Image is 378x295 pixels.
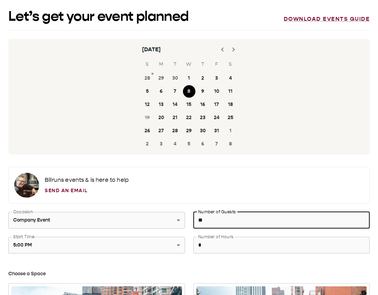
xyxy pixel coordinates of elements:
button: 6 [197,138,209,150]
button: 26 [141,125,154,137]
button: 24 [211,111,223,124]
div: 5:00 PM [8,222,185,268]
button: 18 [225,98,237,111]
label: Occasion [13,209,33,215]
button: 16 [197,98,209,111]
button: 11 [225,85,237,98]
span: Tuesday [169,57,182,71]
button: 7 [169,85,182,98]
button: 25 [225,111,237,124]
button: 4 [225,72,237,84]
label: Number of Hours [198,234,233,240]
button: 5 [183,138,195,150]
button: 2 [197,72,209,84]
button: 8 [183,85,195,98]
button: 30 [197,125,209,137]
button: 12 [141,98,154,111]
h1: Let’s get your event planned [8,8,189,25]
button: 22 [183,111,195,124]
button: Next month [227,43,240,56]
span: Monday [155,57,168,71]
button: 6 [155,85,168,98]
span: Friday [211,57,223,71]
button: 1 [225,125,237,137]
button: 30 [169,72,182,84]
button: 4 [169,138,182,150]
button: 31 [211,125,223,137]
button: 2 [141,138,154,150]
div: Company Event [8,197,185,243]
div: [DATE] [142,45,161,54]
button: 20 [155,111,168,124]
p: Bill runs events & is here to help [45,176,129,184]
button: 3 [155,138,168,150]
a: Download events guide [284,16,370,23]
button: 5 [141,85,154,98]
button: 28 [141,72,154,84]
button: 29 [155,72,168,84]
button: 17 [211,98,223,111]
button: 7 [211,138,223,150]
button: 15 [183,98,195,111]
a: Send an Email [45,187,129,194]
span: Thursday [197,57,209,71]
button: 3 [211,72,223,84]
label: Number of Guests [198,209,236,215]
label: Start Time [13,234,34,240]
button: 13 [155,98,168,111]
span: Sunday [141,57,154,71]
h3: Choose a Space [8,270,370,278]
button: 28 [169,125,182,137]
button: Previous month [216,43,229,56]
button: 23 [197,111,209,124]
button: 1 [183,72,195,84]
span: Wednesday [183,57,195,71]
span: Saturday [225,57,237,71]
button: 9 [197,85,209,98]
button: 29 [183,125,195,137]
button: 10 [211,85,223,98]
button: 14 [169,98,182,111]
button: 8 [225,138,237,150]
button: 27 [155,125,168,137]
button: 21 [169,111,182,124]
